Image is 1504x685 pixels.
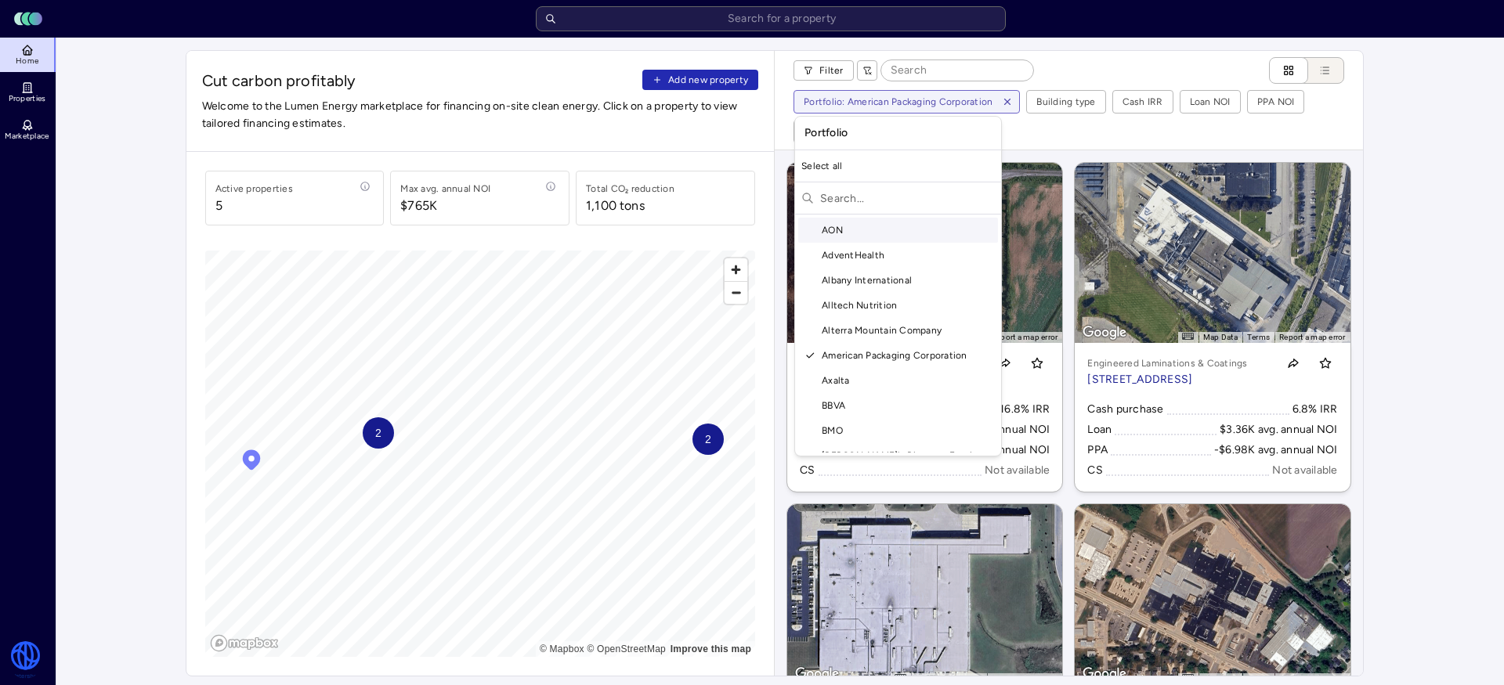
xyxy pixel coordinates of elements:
[798,318,998,343] div: Alterra Mountain Company
[795,153,1001,178] div: Select all
[798,120,998,146] div: Portfolio
[798,368,998,393] div: Axalta
[798,218,998,243] div: AON
[210,634,279,652] a: Mapbox logo
[798,418,998,443] div: BMO
[820,186,995,211] input: Search...
[725,258,747,281] button: Zoom in
[540,644,584,654] a: Mapbox
[798,343,998,368] div: American Packaging Corporation
[798,293,998,318] div: Alltech Nutrition
[671,644,751,654] a: Map feedback
[798,443,998,468] div: [PERSON_NAME]'s Discount Furniture
[725,282,747,304] span: Zoom out
[798,268,998,293] div: Albany International
[587,644,666,654] a: OpenStreetMap
[798,393,998,418] div: BBVA
[798,243,998,268] div: AdventHealth
[795,218,1001,452] div: Suggestions
[725,281,747,304] button: Zoom out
